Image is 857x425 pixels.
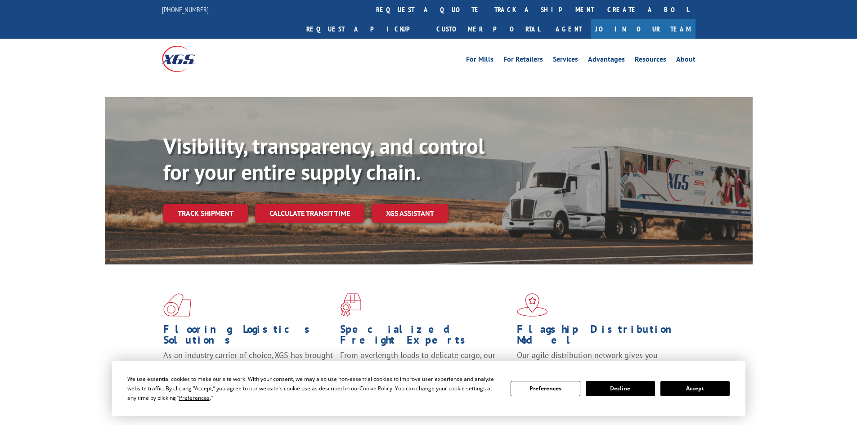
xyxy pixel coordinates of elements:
img: xgs-icon-flagship-distribution-model-red [517,293,548,317]
button: Decline [586,381,655,396]
a: Services [553,56,578,66]
a: For Mills [466,56,494,66]
a: Join Our Team [591,19,695,39]
span: As an industry carrier of choice, XGS has brought innovation and dedication to flooring logistics... [163,350,333,382]
span: Our agile distribution network gives you nationwide inventory management on demand. [517,350,682,371]
img: xgs-icon-total-supply-chain-intelligence-red [163,293,191,317]
a: [PHONE_NUMBER] [162,5,209,14]
a: Request a pickup [300,19,430,39]
a: Agent [547,19,591,39]
a: Track shipment [163,204,248,223]
a: Advantages [588,56,625,66]
a: Customer Portal [430,19,547,39]
span: Preferences [179,394,210,402]
h1: Flagship Distribution Model [517,324,687,350]
a: About [676,56,695,66]
a: For Retailers [503,56,543,66]
button: Accept [660,381,730,396]
div: We use essential cookies to make our site work. With your consent, we may also use non-essential ... [127,374,500,403]
div: Cookie Consent Prompt [112,361,745,416]
h1: Specialized Freight Experts [340,324,510,350]
span: Cookie Policy [359,385,392,392]
a: Resources [635,56,666,66]
img: xgs-icon-focused-on-flooring-red [340,293,361,317]
p: From overlength loads to delicate cargo, our experienced staff knows the best way to move your fr... [340,350,510,390]
button: Preferences [511,381,580,396]
a: XGS ASSISTANT [372,204,449,223]
h1: Flooring Logistics Solutions [163,324,333,350]
b: Visibility, transparency, and control for your entire supply chain. [163,132,485,186]
a: Calculate transit time [255,204,364,223]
